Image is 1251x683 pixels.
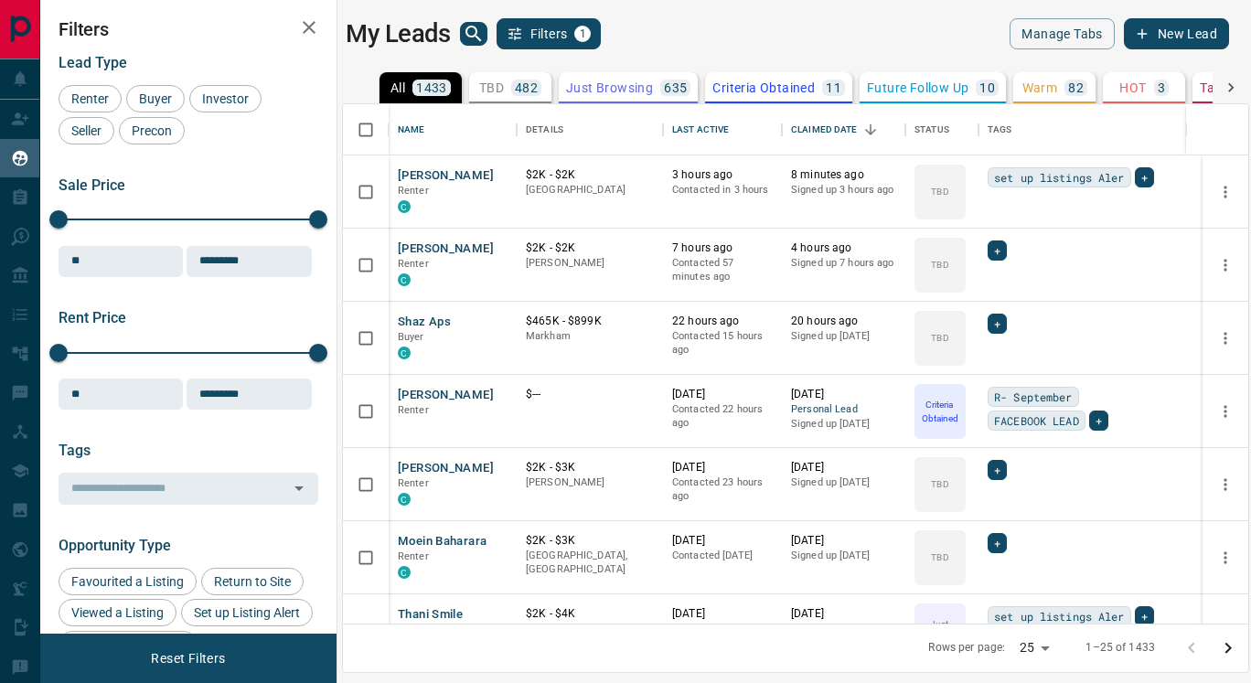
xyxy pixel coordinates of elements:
[931,258,948,272] p: TBD
[988,104,1012,155] div: Tags
[398,566,411,579] div: condos.ca
[59,599,176,626] div: Viewed a Listing
[672,533,773,549] p: [DATE]
[398,550,429,562] span: Renter
[181,599,313,626] div: Set up Listing Alert
[1212,251,1239,279] button: more
[791,622,896,636] p: Signed up [DATE]
[526,240,654,256] p: $2K - $2K
[576,27,589,40] span: 1
[201,568,304,595] div: Return to Site
[286,475,312,501] button: Open
[663,104,782,155] div: Last Active
[931,550,948,564] p: TBD
[526,549,654,577] p: [GEOGRAPHIC_DATA], [GEOGRAPHIC_DATA]
[931,331,948,345] p: TBD
[931,185,948,198] p: TBD
[791,475,896,490] p: Signed up [DATE]
[672,256,773,284] p: Contacted 57 minutes ago
[916,617,964,645] p: Just Browsing
[979,81,995,94] p: 10
[526,533,654,549] p: $2K - $3K
[389,104,517,155] div: Name
[791,329,896,344] p: Signed up [DATE]
[497,18,602,49] button: Filters1
[526,104,563,155] div: Details
[526,475,654,490] p: [PERSON_NAME]
[978,104,1187,155] div: Tags
[672,622,773,650] p: Contacted 18 hours ago
[672,183,773,197] p: Contacted in 3 hours
[1141,607,1148,625] span: +
[1022,81,1058,94] p: Warm
[59,176,125,194] span: Sale Price
[398,387,494,404] button: [PERSON_NAME]
[346,19,451,48] h1: My Leads
[1212,398,1239,425] button: more
[994,534,1000,552] span: +
[988,314,1007,334] div: +
[416,81,447,94] p: 1433
[1089,411,1108,431] div: +
[1012,635,1056,661] div: 25
[867,81,968,94] p: Future Follow Up
[65,605,170,620] span: Viewed a Listing
[664,81,687,94] p: 635
[672,167,773,183] p: 3 hours ago
[526,256,654,271] p: [PERSON_NAME]
[398,606,463,624] button: Thani Smile
[398,347,411,359] div: condos.ca
[59,309,126,326] span: Rent Price
[1212,325,1239,352] button: more
[826,81,841,94] p: 11
[398,240,494,258] button: [PERSON_NAME]
[672,329,773,358] p: Contacted 15 hours ago
[782,104,905,155] div: Claimed Date
[1212,617,1239,645] button: more
[712,81,815,94] p: Criteria Obtained
[791,183,896,197] p: Signed up 3 hours ago
[526,606,654,622] p: $2K - $4K
[791,417,896,432] p: Signed up [DATE]
[196,91,255,106] span: Investor
[59,537,171,554] span: Opportunity Type
[994,388,1073,406] span: R- September
[994,607,1125,625] span: set up listings Aler
[994,411,1079,430] span: FACEBOOK LEAD
[398,331,424,343] span: Buyer
[1158,81,1165,94] p: 3
[791,104,858,155] div: Claimed Date
[526,460,654,475] p: $2K - $3K
[1010,18,1114,49] button: Manage Tabs
[398,273,411,286] div: condos.ca
[791,460,896,475] p: [DATE]
[791,314,896,329] p: 20 hours ago
[914,104,949,155] div: Status
[566,81,653,94] p: Just Browsing
[526,183,654,197] p: [GEOGRAPHIC_DATA]
[59,54,127,71] span: Lead Type
[517,104,663,155] div: Details
[672,240,773,256] p: 7 hours ago
[59,117,114,144] div: Seller
[187,605,306,620] span: Set up Listing Alert
[65,91,115,106] span: Renter
[791,402,896,418] span: Personal Lead
[526,329,654,344] p: Markham
[398,200,411,213] div: condos.ca
[1135,167,1154,187] div: +
[791,533,896,549] p: [DATE]
[672,314,773,329] p: 22 hours ago
[791,167,896,183] p: 8 minutes ago
[126,85,185,112] div: Buyer
[672,549,773,563] p: Contacted [DATE]
[1124,18,1229,49] button: New Lead
[672,460,773,475] p: [DATE]
[119,117,185,144] div: Precon
[398,314,451,331] button: Shaz Aps
[672,606,773,622] p: [DATE]
[994,168,1125,187] span: set up listings Aler
[905,104,978,155] div: Status
[988,460,1007,480] div: +
[791,387,896,402] p: [DATE]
